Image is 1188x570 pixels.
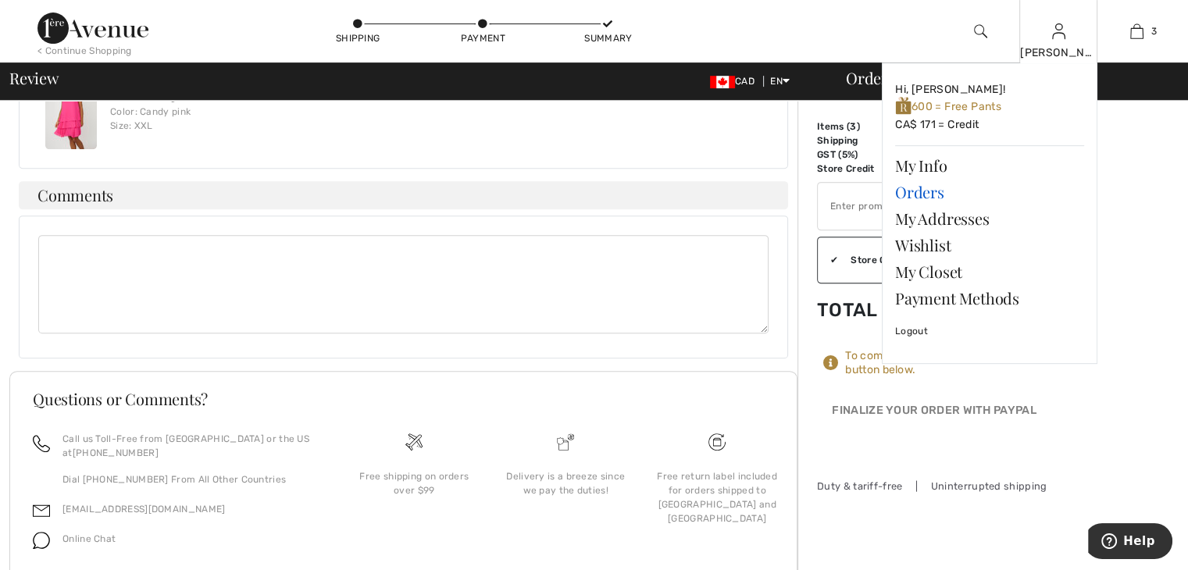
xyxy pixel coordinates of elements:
[459,31,506,45] div: Payment
[838,253,999,267] div: Store Credit: 170.62
[351,469,477,497] div: Free shipping on orders over $99
[62,533,116,544] span: Online Chat
[33,391,774,407] h3: Questions or Comments?
[1052,23,1065,38] a: Sign In
[895,312,1084,351] a: Logout
[62,504,225,515] a: [EMAIL_ADDRESS][DOMAIN_NAME]
[817,426,1051,461] iframe: PayPal-paypal
[817,479,1051,493] div: Duty & tariff-free | Uninterrupted shipping
[334,31,381,45] div: Shipping
[817,134,902,148] td: Shipping
[62,432,319,460] p: Call us Toll-Free from [GEOGRAPHIC_DATA] or the US at
[9,70,59,86] span: Review
[33,502,50,519] img: email
[33,532,50,549] img: chat
[850,121,856,132] span: 3
[708,433,726,451] img: Free shipping on orders over $99
[710,76,761,87] span: CAD
[584,31,631,45] div: Summary
[557,433,574,451] img: Delivery is a breeze since we pay the duties!
[895,179,1084,205] a: Orders
[974,22,987,41] img: search the website
[62,472,319,486] p: Dial [PHONE_NUMBER] From All Other Countries
[110,87,348,102] a: Knee-Length A-Line Dress Style 50012
[895,258,1084,285] a: My Closet
[1130,22,1143,41] img: My Bag
[895,76,1084,139] a: Hi, [PERSON_NAME]! 600 = Free PantsCA$ 171 = Credit
[1098,22,1175,41] a: 3
[502,469,629,497] div: Delivery is a breeze since we pay the duties!
[895,205,1084,232] a: My Addresses
[710,76,735,88] img: Canadian Dollar
[45,72,97,149] img: Knee-Length A-Line Dress Style 50012
[1151,24,1157,38] span: 3
[818,253,838,267] div: ✔
[1020,45,1097,61] div: [PERSON_NAME]
[817,162,902,176] td: Store Credit
[895,100,1001,113] span: 600 = Free Pants
[845,349,1051,377] div: To complete your order, press the button below.
[818,183,1008,230] input: Promo code
[1052,22,1065,41] img: My Info
[770,76,790,87] span: EN
[895,152,1084,179] a: My Info
[827,70,1179,86] div: Order Summary
[895,232,1084,258] a: Wishlist
[38,235,769,333] textarea: Comments
[33,435,50,452] img: call
[817,119,902,134] td: Items ( )
[37,44,132,58] div: < Continue Shopping
[895,285,1084,312] a: Payment Methods
[110,105,348,133] div: Color: Candy pink Size: XXL
[895,96,912,116] img: loyalty_logo_r.svg
[1088,523,1172,562] iframe: Opens a widget where you can find more information
[405,433,423,451] img: Free shipping on orders over $99
[895,83,1005,96] span: Hi, [PERSON_NAME]!
[19,181,788,209] h4: Comments
[817,283,902,337] td: Total
[817,402,1051,426] div: Finalize Your Order with PayPal
[73,447,159,458] a: [PHONE_NUMBER]
[654,469,780,525] div: Free return label included for orders shipped to [GEOGRAPHIC_DATA] and [GEOGRAPHIC_DATA]
[817,148,902,162] td: GST (5%)
[37,12,148,44] img: 1ère Avenue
